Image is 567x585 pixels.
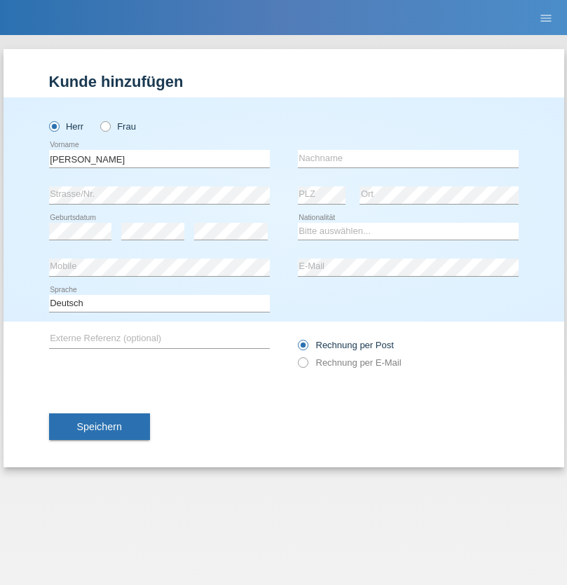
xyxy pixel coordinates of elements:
[77,421,122,432] span: Speichern
[100,121,109,130] input: Frau
[100,121,136,132] label: Frau
[298,357,307,375] input: Rechnung per E-Mail
[532,13,560,22] a: menu
[49,413,150,440] button: Speichern
[49,73,519,90] h1: Kunde hinzufügen
[298,340,307,357] input: Rechnung per Post
[49,121,84,132] label: Herr
[298,340,394,350] label: Rechnung per Post
[298,357,402,368] label: Rechnung per E-Mail
[49,121,58,130] input: Herr
[539,11,553,25] i: menu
